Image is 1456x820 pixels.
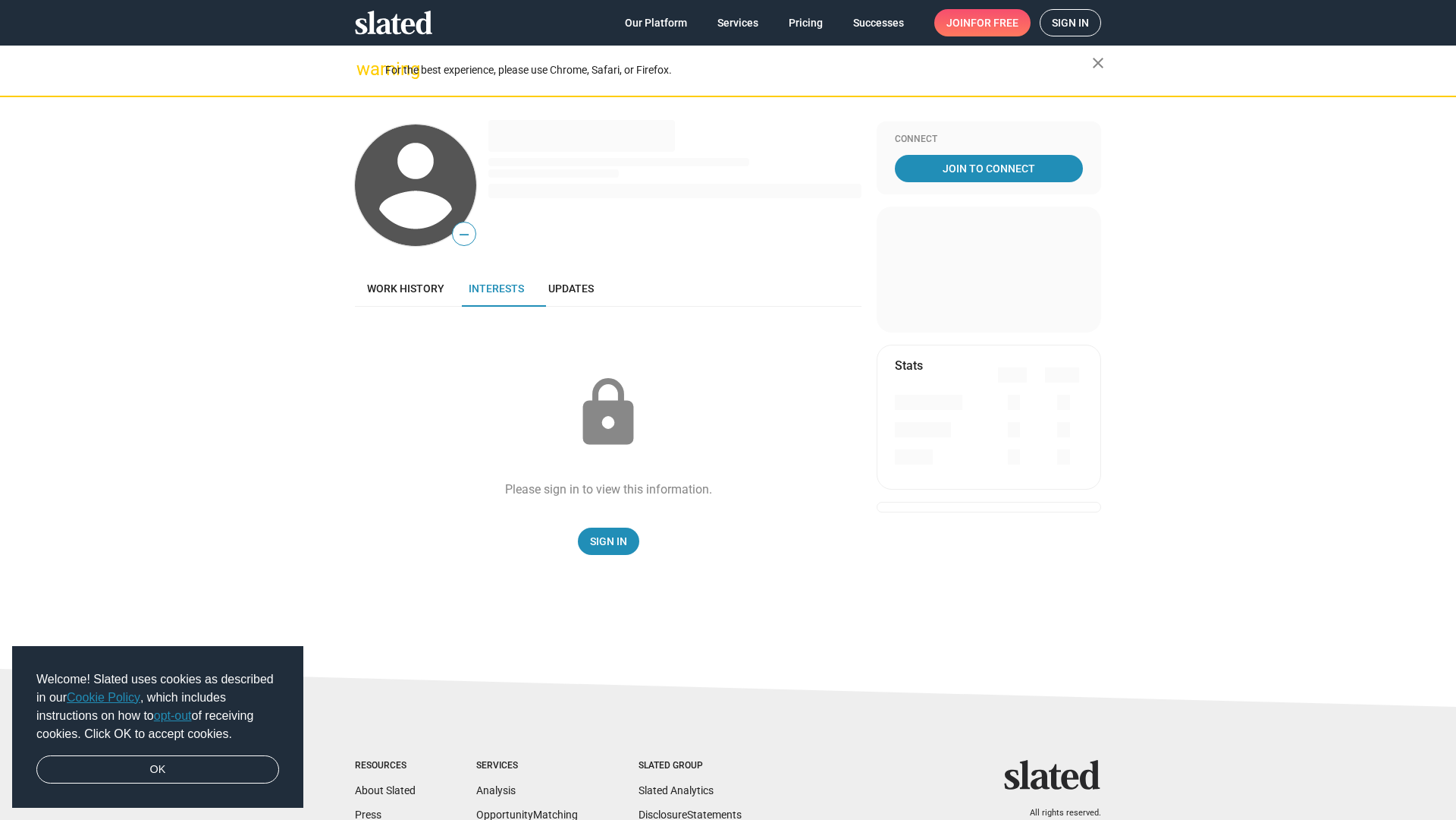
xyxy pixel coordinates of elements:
span: Services [717,9,758,36]
div: cookieconsent [12,646,303,809]
mat-icon: lock [570,375,646,451]
a: Slated Analytics [639,784,714,796]
a: Successes [841,9,916,36]
a: Our Platform [613,9,699,36]
span: Interests [469,282,524,295]
div: Services [476,760,578,772]
a: Joinfor free [934,9,1031,36]
a: Services [705,9,770,36]
span: Successes [853,9,904,36]
a: Updates [536,270,606,307]
a: Work history [355,270,457,307]
span: Our Platform [625,9,687,36]
mat-card-title: Stats [895,358,923,374]
a: dismiss cookie message [36,755,279,784]
span: Work history [367,282,444,295]
span: Join To Connect [898,155,1080,182]
span: Sign in [1052,10,1089,36]
span: Sign In [590,528,627,555]
span: Updates [548,282,594,295]
a: About Slated [355,784,416,796]
div: Resources [355,760,416,772]
a: Sign in [1040,9,1101,36]
a: Join To Connect [895,155,1083,182]
a: Interests [457,270,536,307]
a: Sign In [578,528,639,555]
span: — [453,225,475,244]
a: Analysis [476,784,516,796]
span: Join [946,9,1018,36]
div: Slated Group [639,760,742,772]
a: Cookie Policy [67,691,140,704]
mat-icon: close [1089,54,1107,72]
span: Pricing [789,9,823,36]
a: opt-out [154,709,192,722]
a: Pricing [777,9,835,36]
span: Welcome! Slated uses cookies as described in our , which includes instructions on how to of recei... [36,670,279,743]
span: for free [971,9,1018,36]
mat-icon: warning [356,60,375,78]
div: For the best experience, please use Chrome, Safari, or Firefox. [385,60,1092,80]
div: Please sign in to view this information. [505,481,712,497]
div: Connect [895,134,1083,146]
